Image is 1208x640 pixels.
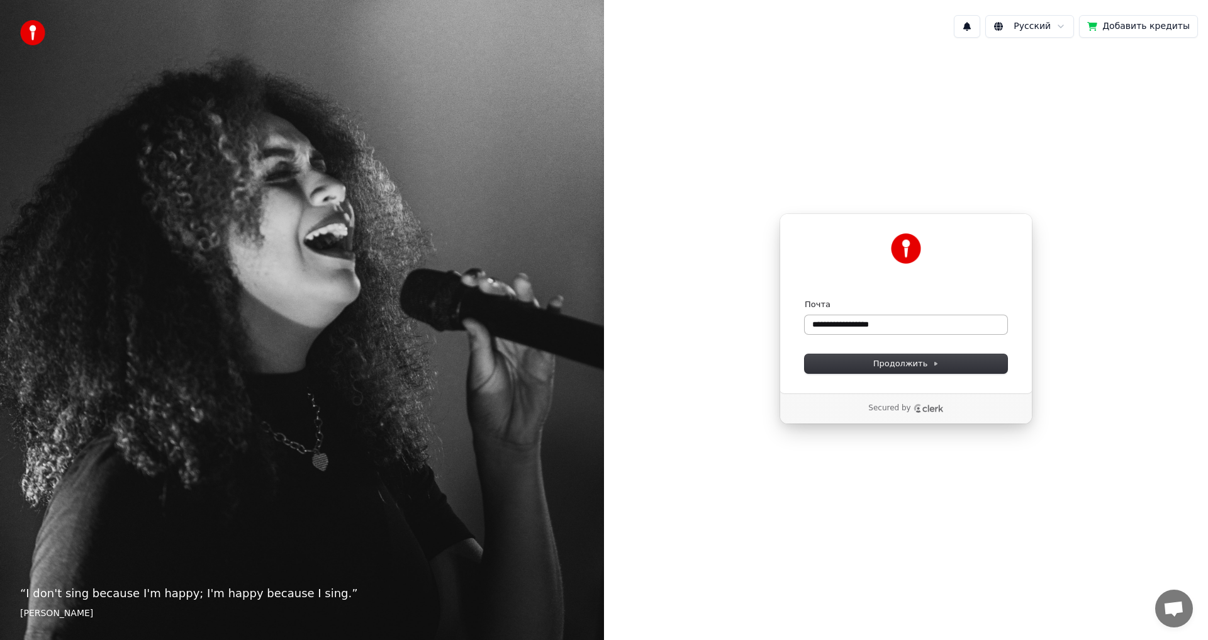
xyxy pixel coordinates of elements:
footer: [PERSON_NAME] [20,607,584,620]
button: Добавить кредиты [1079,15,1198,38]
a: Clerk logo [914,404,944,413]
img: Youka [891,233,921,264]
label: Почта [805,299,830,310]
span: Продолжить [873,358,939,369]
button: Продолжить [805,354,1007,373]
div: Открытый чат [1155,590,1193,627]
p: “ I don't sing because I'm happy; I'm happy because I sing. ” [20,585,584,602]
p: Secured by [868,403,910,413]
img: youka [20,20,45,45]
